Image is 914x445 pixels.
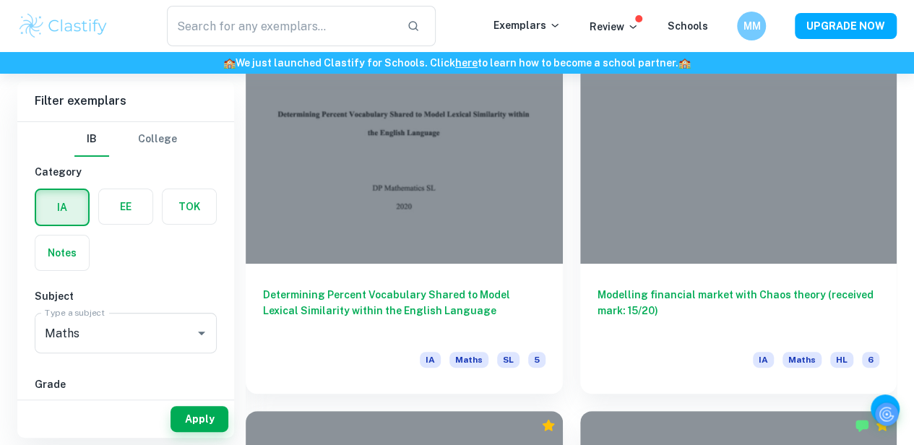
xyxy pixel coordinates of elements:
[855,418,869,433] img: Marked
[74,122,109,157] button: IB
[737,12,766,40] button: MM
[17,12,109,40] img: Clastify logo
[449,352,488,368] span: Maths
[782,352,822,368] span: Maths
[35,236,89,270] button: Notes
[598,287,880,334] h6: Modelling financial market with Chaos theory (received mark: 15/20)
[171,406,228,432] button: Apply
[163,189,216,224] button: TOK
[138,122,177,157] button: College
[246,26,563,394] a: Determining Percent Vocabulary Shared to Model Lexical Similarity within the English LanguageIAMa...
[753,352,774,368] span: IA
[541,418,556,433] div: Premium
[74,122,177,157] div: Filter type choice
[35,164,217,180] h6: Category
[528,352,546,368] span: 5
[678,57,691,69] span: 🏫
[167,6,395,46] input: Search for any exemplars...
[493,17,561,33] p: Exemplars
[590,19,639,35] p: Review
[191,323,212,343] button: Open
[830,352,853,368] span: HL
[223,57,236,69] span: 🏫
[99,189,152,224] button: EE
[668,20,708,32] a: Schools
[743,18,760,34] h6: MM
[35,376,217,392] h6: Grade
[36,190,88,225] button: IA
[497,352,519,368] span: SL
[420,352,441,368] span: IA
[795,13,897,39] button: UPGRADE NOW
[455,57,478,69] a: here
[871,394,900,423] button: Help and Feedback
[862,352,879,368] span: 6
[35,288,217,304] h6: Subject
[263,287,546,334] h6: Determining Percent Vocabulary Shared to Model Lexical Similarity within the English Language
[45,306,105,319] label: Type a subject
[3,55,911,71] h6: We just launched Clastify for Schools. Click to learn how to become a school partner.
[17,81,234,121] h6: Filter exemplars
[580,26,897,394] a: Modelling financial market with Chaos theory (received mark: 15/20)IAMathsHL6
